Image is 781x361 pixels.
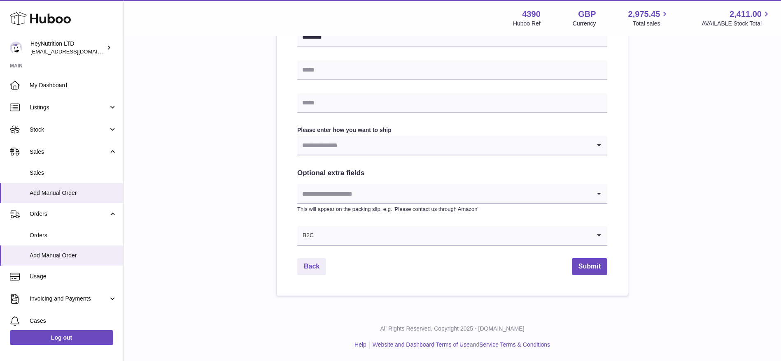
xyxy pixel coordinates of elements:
[297,169,607,178] h2: Optional extra fields
[30,273,117,280] span: Usage
[297,136,591,155] input: Search for option
[10,42,22,54] img: internalAdmin-4390@internal.huboo.com
[30,189,117,197] span: Add Manual Order
[702,9,771,28] a: 2,411.00 AVAILABLE Stock Total
[30,126,108,134] span: Stock
[30,81,117,89] span: My Dashboard
[314,226,591,245] input: Search for option
[354,341,366,348] a: Help
[628,9,670,28] a: 2,975.45 Total sales
[297,184,591,203] input: Search for option
[479,341,550,348] a: Service Terms & Conditions
[297,206,607,213] p: This will appear on the packing slip. e.g. 'Please contact us through Amazon'
[628,9,660,20] span: 2,975.45
[297,258,326,275] a: Back
[513,20,541,28] div: Huboo Ref
[30,231,117,239] span: Orders
[30,169,117,177] span: Sales
[30,317,117,325] span: Cases
[702,20,771,28] span: AVAILABLE Stock Total
[730,9,762,20] span: 2,411.00
[297,136,607,155] div: Search for option
[30,48,121,55] span: [EMAIL_ADDRESS][DOMAIN_NAME]
[370,341,550,349] li: and
[578,9,596,20] strong: GBP
[30,40,105,56] div: HeyNutrition LTD
[297,226,314,245] span: B2C
[130,325,774,333] p: All Rights Reserved. Copyright 2025 - [DOMAIN_NAME]
[30,210,108,218] span: Orders
[373,341,470,348] a: Website and Dashboard Terms of Use
[297,226,607,246] div: Search for option
[573,20,596,28] div: Currency
[297,184,607,204] div: Search for option
[572,258,607,275] button: Submit
[522,9,541,20] strong: 4390
[633,20,669,28] span: Total sales
[10,330,113,345] a: Log out
[30,295,108,303] span: Invoicing and Payments
[30,104,108,111] span: Listings
[30,148,108,156] span: Sales
[30,252,117,259] span: Add Manual Order
[297,126,607,134] label: Please enter how you want to ship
